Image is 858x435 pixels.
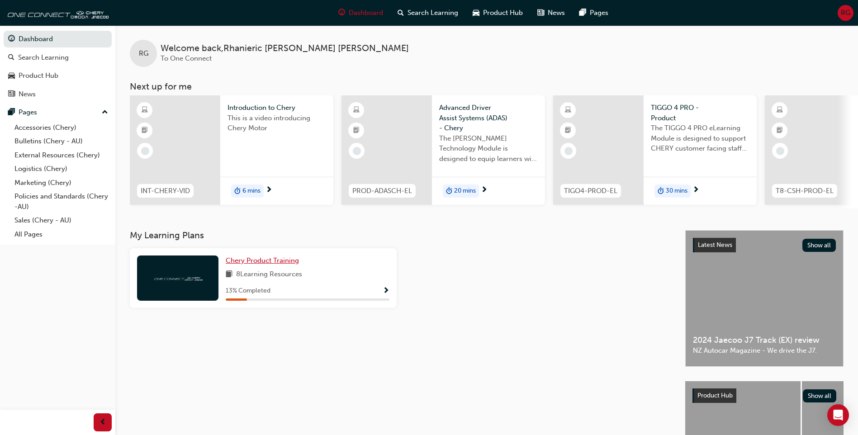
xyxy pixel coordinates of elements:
[693,335,836,345] span: 2024 Jaecoo J7 Track (EX) review
[454,186,476,196] span: 20 mins
[776,186,834,196] span: T8-CSH-PROD-EL
[572,4,616,22] a: pages-iconPages
[11,121,112,135] a: Accessories (Chery)
[338,7,345,19] span: guage-icon
[353,125,360,137] span: booktick-icon
[565,104,571,116] span: learningResourceType_ELEARNING-icon
[242,186,261,196] span: 6 mins
[11,162,112,176] a: Logistics (Chery)
[802,239,836,252] button: Show all
[838,5,853,21] button: RG
[398,7,404,19] span: search-icon
[693,238,836,252] a: Latest NewsShow all
[4,104,112,121] button: Pages
[473,7,479,19] span: car-icon
[18,52,69,63] div: Search Learning
[353,104,360,116] span: learningResourceType_ELEARNING-icon
[693,345,836,356] span: NZ Autocar Magazine - We drive the J7.
[331,4,390,22] a: guage-iconDashboard
[465,4,530,22] a: car-iconProduct Hub
[666,186,687,196] span: 30 mins
[579,7,586,19] span: pages-icon
[408,8,458,18] span: Search Learning
[19,107,37,118] div: Pages
[553,95,757,205] a: TIGO4-PROD-ELTIGGO 4 PRO - ProductThe TIGGO 4 PRO eLearning Module is designed to support CHERY c...
[153,274,203,282] img: oneconnect
[4,67,112,84] a: Product Hub
[353,147,361,155] span: learningRecordVerb_NONE-icon
[4,86,112,103] a: News
[4,31,112,47] a: Dashboard
[102,107,108,118] span: up-icon
[349,8,383,18] span: Dashboard
[19,71,58,81] div: Product Hub
[548,8,565,18] span: News
[228,103,326,113] span: Introduction to Chery
[11,227,112,241] a: All Pages
[11,134,112,148] a: Bulletins (Chery - AU)
[390,4,465,22] a: search-iconSearch Learning
[439,133,538,164] span: The [PERSON_NAME] Technology Module is designed to equip learners with essential knowledge about ...
[226,256,299,265] span: Chery Product Training
[141,186,190,196] span: INT-CHERY-VID
[141,147,149,155] span: learningRecordVerb_NONE-icon
[139,48,148,59] span: RG
[658,185,664,197] span: duration-icon
[651,123,749,154] span: The TIGGO 4 PRO eLearning Module is designed to support CHERY customer facing staff with the prod...
[776,147,784,155] span: learningRecordVerb_NONE-icon
[803,389,837,402] button: Show all
[5,4,109,22] img: oneconnect
[564,186,617,196] span: TIGO4-PROD-EL
[142,125,148,137] span: booktick-icon
[19,89,36,99] div: News
[692,186,699,194] span: next-icon
[777,125,783,137] span: booktick-icon
[142,104,148,116] span: learningResourceType_ELEARNING-icon
[590,8,608,18] span: Pages
[698,241,732,249] span: Latest News
[565,125,571,137] span: booktick-icon
[4,49,112,66] a: Search Learning
[8,54,14,62] span: search-icon
[446,185,452,197] span: duration-icon
[383,285,389,297] button: Show Progress
[11,176,112,190] a: Marketing (Chery)
[161,43,409,54] span: Welcome back , Rhanieric [PERSON_NAME] [PERSON_NAME]
[130,230,671,241] h3: My Learning Plans
[226,286,270,296] span: 13 % Completed
[481,186,488,194] span: next-icon
[8,35,15,43] span: guage-icon
[697,392,733,399] span: Product Hub
[4,29,112,104] button: DashboardSearch LearningProduct HubNews
[777,104,783,116] span: learningResourceType_ELEARNING-icon
[130,95,333,205] a: INT-CHERY-VIDIntroduction to CheryThis is a video introducing Chery Motorduration-icon6 mins
[8,109,15,117] span: pages-icon
[115,81,858,92] h3: Next up for me
[8,72,15,80] span: car-icon
[341,95,545,205] a: PROD-ADASCH-ELAdvanced Driver Assist Systems (ADAS) - CheryThe [PERSON_NAME] Technology Module is...
[530,4,572,22] a: news-iconNews
[564,147,573,155] span: learningRecordVerb_NONE-icon
[226,269,232,280] span: book-icon
[439,103,538,133] span: Advanced Driver Assist Systems (ADAS) - Chery
[8,90,15,99] span: news-icon
[692,388,836,403] a: Product HubShow all
[651,103,749,123] span: TIGGO 4 PRO - Product
[827,404,849,426] div: Open Intercom Messenger
[685,230,844,367] a: Latest NewsShow all2024 Jaecoo J7 Track (EX) reviewNZ Autocar Magazine - We drive the J7.
[11,213,112,227] a: Sales (Chery - AU)
[352,186,412,196] span: PROD-ADASCH-EL
[100,417,106,428] span: prev-icon
[11,148,112,162] a: External Resources (Chery)
[841,8,850,18] span: RG
[234,185,241,197] span: duration-icon
[537,7,544,19] span: news-icon
[161,54,212,62] span: To One Connect
[483,8,523,18] span: Product Hub
[265,186,272,194] span: next-icon
[11,189,112,213] a: Policies and Standards (Chery -AU)
[226,255,303,266] a: Chery Product Training
[228,113,326,133] span: This is a video introducing Chery Motor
